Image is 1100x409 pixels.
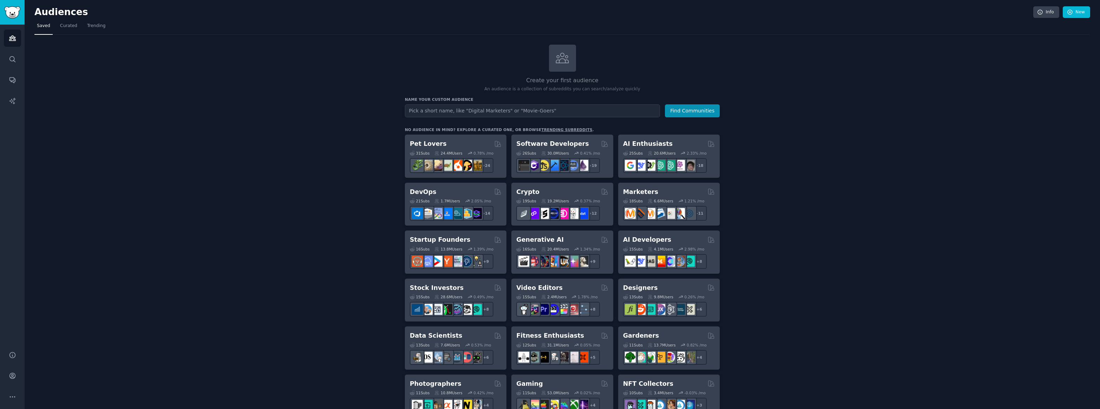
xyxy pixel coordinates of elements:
[518,352,529,363] img: GYM
[585,302,600,317] div: + 8
[692,254,707,269] div: + 8
[635,160,646,171] img: DeepSeek
[410,151,429,156] div: 31 Sub s
[410,343,429,348] div: 13 Sub s
[635,256,646,267] img: DeepSeek
[441,160,452,171] img: turtle
[451,256,462,267] img: indiehackers
[516,294,536,299] div: 15 Sub s
[623,188,658,196] h2: Marketers
[541,151,569,156] div: 30.0M Users
[441,208,452,219] img: DevOpsLinks
[516,247,536,252] div: 16 Sub s
[441,256,452,267] img: ycombinator
[664,304,675,315] img: userexperience
[684,304,695,315] img: UX_Design
[87,23,105,29] span: Trending
[1063,6,1090,18] a: New
[580,390,600,395] div: 0.02 % /mo
[585,254,600,269] div: + 9
[538,304,549,315] img: premiere
[577,160,588,171] img: elixir
[422,304,433,315] img: ValueInvesting
[405,86,720,92] p: An audience is a collection of subreddits you can search/analyze quickly
[405,97,720,102] h3: Name your custom audience
[577,256,588,267] img: DreamBooth
[664,160,675,171] img: chatgpt_prompts_
[558,304,569,315] img: finalcutpro
[625,208,636,219] img: content_marketing
[451,304,462,315] img: StocksAndTrading
[548,160,559,171] img: iOSProgramming
[518,160,529,171] img: software
[664,256,675,267] img: OpenSourceAI
[516,151,536,156] div: 26 Sub s
[623,247,643,252] div: 15 Sub s
[461,160,472,171] img: PetAdvice
[541,294,567,299] div: 2.4M Users
[422,208,433,219] img: AWS_Certified_Experts
[538,160,549,171] img: learnjavascript
[585,158,600,173] div: + 19
[516,343,536,348] div: 12 Sub s
[516,188,539,196] h2: Crypto
[432,256,442,267] img: startup
[664,352,675,363] img: flowers
[471,256,482,267] img: growmybusiness
[422,256,433,267] img: SaaS
[538,352,549,363] img: workout
[654,160,665,171] img: chatgpt_promptDesign
[577,352,588,363] img: personaltraining
[648,390,673,395] div: 3.4M Users
[412,352,423,363] img: MachineLearning
[645,352,655,363] img: SavageGarden
[645,256,655,267] img: Rag
[412,160,423,171] img: herpetology
[558,208,569,219] img: defiblockchain
[528,256,539,267] img: dalle2
[432,160,442,171] img: leopardgeckos
[410,331,462,340] h2: Data Scientists
[518,304,529,315] img: gopro
[410,188,436,196] h2: DevOps
[405,104,660,117] input: Pick a short name, like "Digital Marketers" or "Movie-Goers"
[684,294,704,299] div: 0.26 % /mo
[518,208,529,219] img: ethfinance
[541,343,569,348] div: 31.1M Users
[684,160,695,171] img: ArtificalIntelligence
[432,208,442,219] img: Docker_DevOps
[85,20,108,35] a: Trending
[434,390,462,395] div: 10.8M Users
[654,304,665,315] img: UXDesign
[434,199,460,203] div: 1.7M Users
[60,23,77,29] span: Curated
[451,208,462,219] img: platformengineering
[441,352,452,363] img: dataengineering
[568,256,578,267] img: starryai
[461,352,472,363] img: datasets
[538,256,549,267] img: deepdream
[623,199,643,203] div: 18 Sub s
[473,294,493,299] div: 0.49 % /mo
[441,304,452,315] img: Trading
[461,256,472,267] img: Entrepreneurship
[516,331,584,340] h2: Fitness Enthusiasts
[422,352,433,363] img: datascience
[665,104,720,117] button: Find Communities
[516,390,536,395] div: 11 Sub s
[405,76,720,85] h2: Create your first audience
[654,352,665,363] img: GardeningUK
[674,352,685,363] img: UrbanGardening
[516,139,589,148] h2: Software Developers
[568,304,578,315] img: Youtubevideo
[410,284,464,292] h2: Stock Investors
[410,379,461,388] h2: Photographers
[692,158,707,173] div: + 18
[479,350,493,365] div: + 6
[473,390,493,395] div: 0.42 % /mo
[528,352,539,363] img: GymMotivation
[684,256,695,267] img: AIDevelopersSociety
[538,208,549,219] img: ethstaker
[471,304,482,315] img: technicalanalysis
[648,199,673,203] div: 6.6M Users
